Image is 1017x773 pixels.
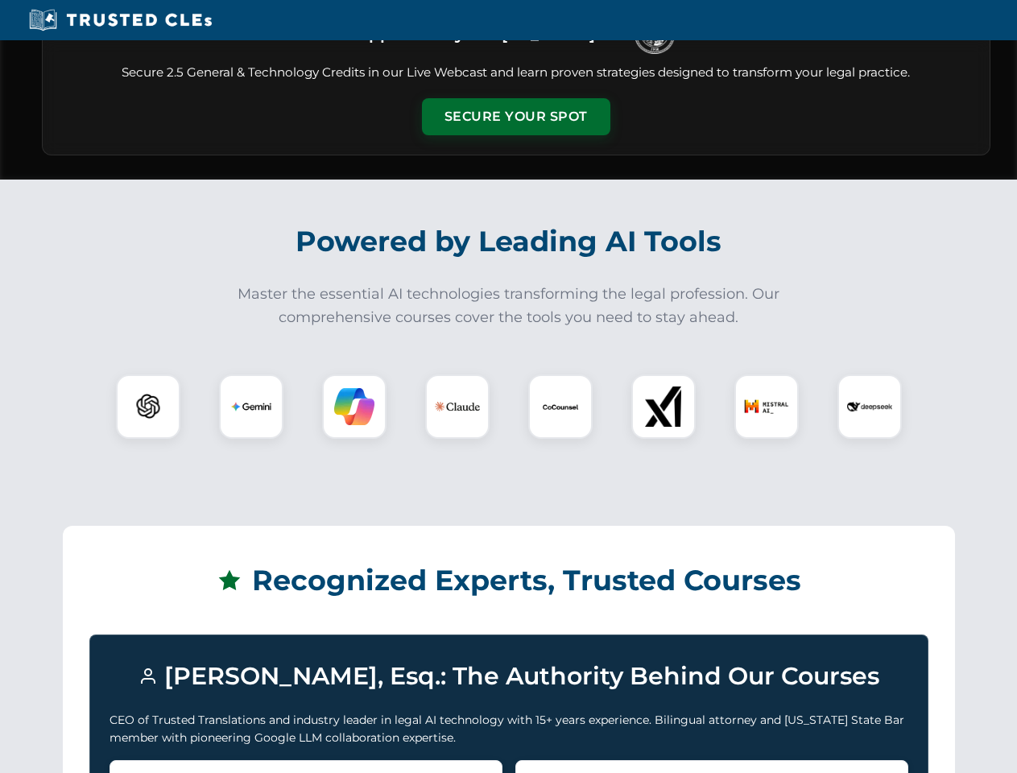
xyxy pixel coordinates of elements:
[110,711,908,747] p: CEO of Trusted Translations and industry leader in legal AI technology with 15+ years experience....
[425,374,490,439] div: Claude
[110,655,908,698] h3: [PERSON_NAME], Esq.: The Authority Behind Our Courses
[631,374,696,439] div: xAI
[62,64,970,82] p: Secure 2.5 General & Technology Credits in our Live Webcast and learn proven strategies designed ...
[540,386,581,427] img: CoCounsel Logo
[322,374,387,439] div: Copilot
[227,283,791,329] p: Master the essential AI technologies transforming the legal profession. Our comprehensive courses...
[219,374,283,439] div: Gemini
[125,383,172,430] img: ChatGPT Logo
[744,384,789,429] img: Mistral AI Logo
[422,98,610,135] button: Secure Your Spot
[24,8,217,32] img: Trusted CLEs
[528,374,593,439] div: CoCounsel
[231,386,271,427] img: Gemini Logo
[837,374,902,439] div: DeepSeek
[847,384,892,429] img: DeepSeek Logo
[734,374,799,439] div: Mistral AI
[89,552,928,609] h2: Recognized Experts, Trusted Courses
[643,386,684,427] img: xAI Logo
[116,374,180,439] div: ChatGPT
[435,384,480,429] img: Claude Logo
[334,386,374,427] img: Copilot Logo
[63,213,955,270] h2: Powered by Leading AI Tools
